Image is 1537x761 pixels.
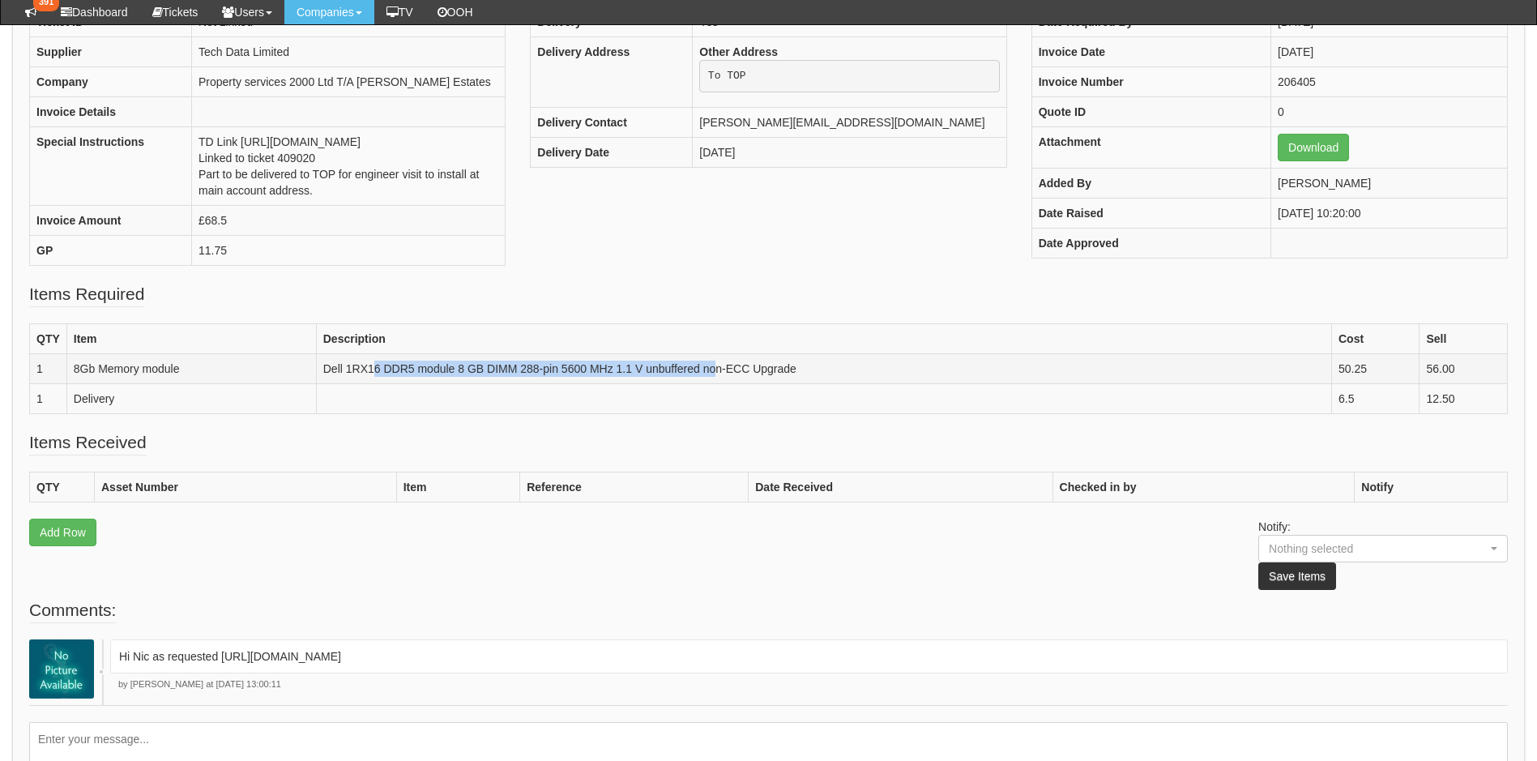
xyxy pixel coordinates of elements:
[316,354,1331,384] td: Dell 1RX16 DDR5 module 8 GB DIMM 288-pin 5600 MHz 1.1 V unbuffered non-ECC Upgrade
[1031,37,1270,67] th: Invoice Date
[1258,535,1508,562] button: Nothing selected
[110,678,1508,691] p: by [PERSON_NAME] at [DATE] 13:00:11
[192,67,506,97] td: Property services 2000 Ltd T/A [PERSON_NAME] Estates
[30,236,192,266] th: GP
[30,67,192,97] th: Company
[1258,519,1508,590] p: Notify:
[1031,169,1270,199] th: Added By
[66,324,316,354] th: Item
[66,384,316,414] td: Delivery
[66,354,316,384] td: 8Gb Memory module
[693,107,1006,137] td: [PERSON_NAME][EMAIL_ADDRESS][DOMAIN_NAME]
[520,472,749,502] th: Reference
[192,206,506,236] td: £68.5
[192,127,506,206] td: TD Link [URL][DOMAIN_NAME] Linked to ticket 409020 Part to be delivered to TOP for engineer visit...
[1420,324,1508,354] th: Sell
[29,639,94,699] img: Simon Booth
[1031,229,1270,259] th: Date Approved
[1271,37,1508,67] td: [DATE]
[29,430,147,455] legend: Items Received
[30,354,67,384] td: 1
[699,45,778,58] b: Other Address
[531,137,693,167] th: Delivery Date
[1258,562,1336,590] button: Save Items
[192,37,506,67] td: Tech Data Limited
[1355,472,1508,502] th: Notify
[1331,324,1420,354] th: Cost
[29,282,144,307] legend: Items Required
[396,472,520,502] th: Item
[1420,384,1508,414] td: 12.50
[29,519,96,546] a: Add Row
[30,324,67,354] th: QTY
[30,97,192,127] th: Invoice Details
[30,206,192,236] th: Invoice Amount
[30,127,192,206] th: Special Instructions
[1052,472,1355,502] th: Checked in by
[1031,127,1270,169] th: Attachment
[29,598,116,623] legend: Comments:
[192,236,506,266] td: 11.75
[1271,97,1508,127] td: 0
[1031,67,1270,97] th: Invoice Number
[1331,354,1420,384] td: 50.25
[1271,67,1508,97] td: 206405
[749,472,1052,502] th: Date Received
[1420,354,1508,384] td: 56.00
[30,472,95,502] th: QTY
[1271,199,1508,229] td: [DATE] 10:20:00
[1331,384,1420,414] td: 6.5
[1271,169,1508,199] td: [PERSON_NAME]
[30,37,192,67] th: Supplier
[95,472,397,502] th: Asset Number
[531,37,693,108] th: Delivery Address
[1278,134,1349,161] a: Download
[699,60,999,92] pre: To TOP
[316,324,1331,354] th: Description
[693,137,1006,167] td: [DATE]
[1031,97,1270,127] th: Quote ID
[1269,541,1467,557] div: Nothing selected
[119,648,1499,665] p: Hi Nic as requested [URL][DOMAIN_NAME]
[531,107,693,137] th: Delivery Contact
[30,384,67,414] td: 1
[1031,199,1270,229] th: Date Raised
